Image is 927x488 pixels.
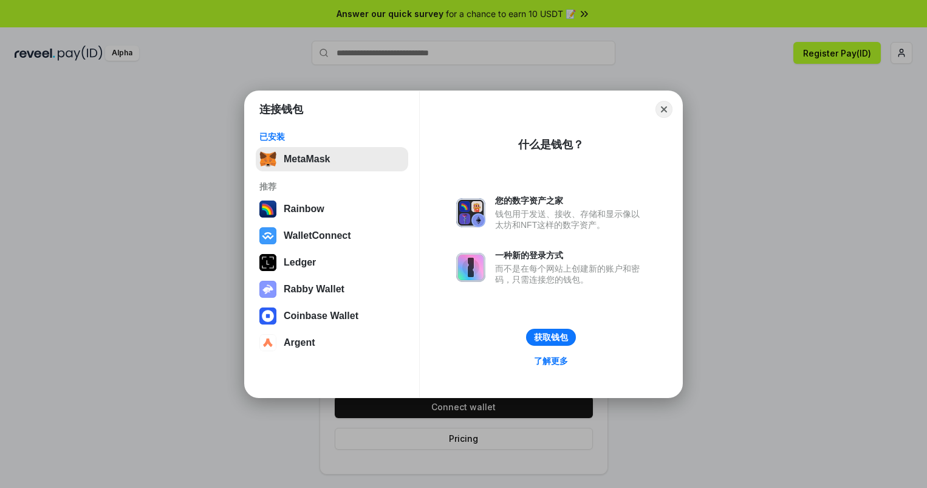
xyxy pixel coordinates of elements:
div: Coinbase Wallet [284,311,358,321]
div: 钱包用于发送、接收、存储和显示像以太坊和NFT这样的数字资产。 [495,208,646,230]
div: MetaMask [284,154,330,165]
div: 什么是钱包？ [518,137,584,152]
h1: 连接钱包 [259,102,303,117]
div: 而不是在每个网站上创建新的账户和密码，只需连接您的钱包。 [495,263,646,285]
div: Ledger [284,257,316,268]
div: Argent [284,337,315,348]
a: 了解更多 [527,353,575,369]
button: 获取钱包 [526,329,576,346]
img: svg+xml,%3Csvg%20width%3D%2228%22%20height%3D%2228%22%20viewBox%3D%220%200%2028%2028%22%20fill%3D... [259,334,276,351]
div: 推荐 [259,181,405,192]
div: 您的数字资产之家 [495,195,646,206]
div: 一种新的登录方式 [495,250,646,261]
button: Close [655,101,672,118]
div: Rainbow [284,204,324,215]
img: svg+xml,%3Csvg%20width%3D%2228%22%20height%3D%2228%22%20viewBox%3D%220%200%2028%2028%22%20fill%3D... [259,227,276,244]
button: Ledger [256,250,408,275]
div: 已安装 [259,131,405,142]
button: WalletConnect [256,224,408,248]
img: svg+xml,%3Csvg%20xmlns%3D%22http%3A%2F%2Fwww.w3.org%2F2000%2Fsvg%22%20fill%3D%22none%22%20viewBox... [456,253,485,282]
div: 获取钱包 [534,332,568,343]
img: svg+xml,%3Csvg%20width%3D%22120%22%20height%3D%22120%22%20viewBox%3D%220%200%20120%20120%22%20fil... [259,201,276,218]
div: 了解更多 [534,356,568,366]
div: Rabby Wallet [284,284,344,295]
button: Coinbase Wallet [256,304,408,328]
img: svg+xml,%3Csvg%20xmlns%3D%22http%3A%2F%2Fwww.w3.org%2F2000%2Fsvg%22%20width%3D%2228%22%20height%3... [259,254,276,271]
button: Rabby Wallet [256,277,408,301]
button: MetaMask [256,147,408,171]
img: svg+xml,%3Csvg%20fill%3D%22none%22%20height%3D%2233%22%20viewBox%3D%220%200%2035%2033%22%20width%... [259,151,276,168]
button: Rainbow [256,197,408,221]
button: Argent [256,331,408,355]
img: svg+xml,%3Csvg%20xmlns%3D%22http%3A%2F%2Fwww.w3.org%2F2000%2Fsvg%22%20fill%3D%22none%22%20viewBox... [259,281,276,298]
img: svg+xml,%3Csvg%20width%3D%2228%22%20height%3D%2228%22%20viewBox%3D%220%200%2028%2028%22%20fill%3D... [259,308,276,325]
div: WalletConnect [284,230,351,241]
img: svg+xml,%3Csvg%20xmlns%3D%22http%3A%2F%2Fwww.w3.org%2F2000%2Fsvg%22%20fill%3D%22none%22%20viewBox... [456,198,485,227]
